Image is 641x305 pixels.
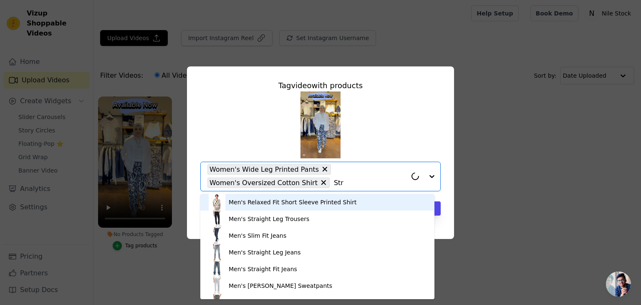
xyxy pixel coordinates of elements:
[229,265,297,273] div: Men's Straight Fit Jeans
[209,277,225,294] img: product thumbnail
[209,194,225,211] img: product thumbnail
[209,211,225,227] img: product thumbnail
[300,91,341,158] img: tn-769eea34f81e4fc08cf61d9ac989eabc.png
[209,261,225,277] img: product thumbnail
[209,164,319,175] span: Women's Wide Leg Printed Pants
[229,198,356,206] div: Men's Relaxed Fit Short Sleeve Printed Shirt
[200,80,441,91] div: Tag video with products
[229,231,286,240] div: Men's Slim Fit Jeans
[209,244,225,261] img: product thumbnail
[229,282,332,290] div: Men's [PERSON_NAME] Sweatpants
[209,227,225,244] img: product thumbnail
[606,272,631,297] a: دردشة مفتوحة
[229,215,309,223] div: Men's Straight Leg Trousers
[209,178,318,188] span: Women's Oversized Cotton Shirt
[229,248,300,257] div: Men's Straight Leg Jeans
